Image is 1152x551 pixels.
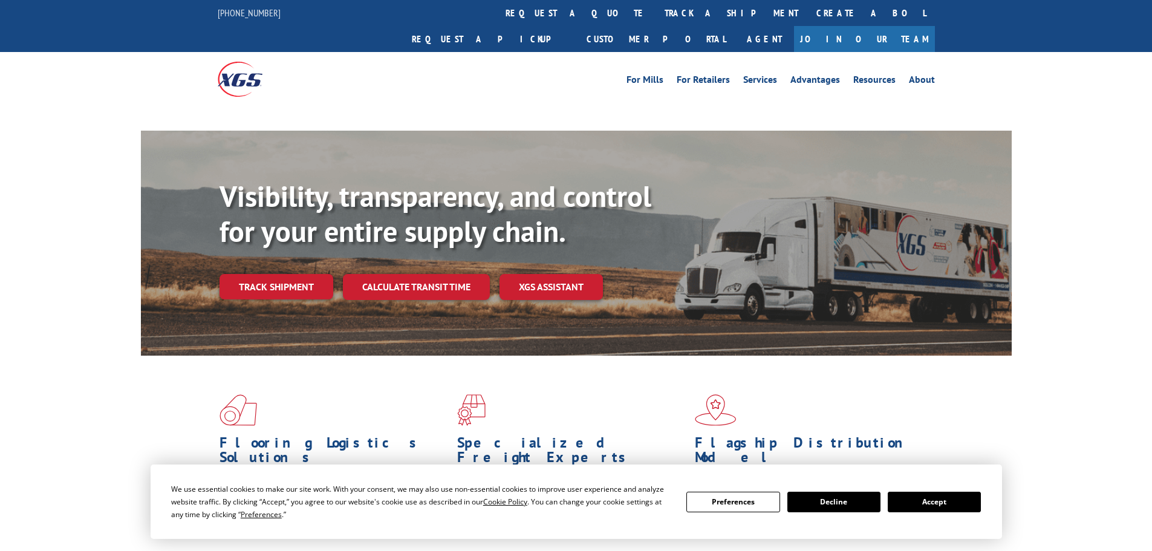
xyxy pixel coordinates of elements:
[343,274,490,300] a: Calculate transit time
[218,7,281,19] a: [PHONE_NUMBER]
[677,75,730,88] a: For Retailers
[743,75,777,88] a: Services
[794,26,935,52] a: Join Our Team
[787,492,880,512] button: Decline
[695,394,737,426] img: xgs-icon-flagship-distribution-model-red
[626,75,663,88] a: For Mills
[888,492,981,512] button: Accept
[735,26,794,52] a: Agent
[686,492,779,512] button: Preferences
[220,177,651,250] b: Visibility, transparency, and control for your entire supply chain.
[241,509,282,520] span: Preferences
[403,26,578,52] a: Request a pickup
[171,483,672,521] div: We use essential cookies to make our site work. With your consent, we may also use non-essential ...
[220,394,257,426] img: xgs-icon-total-supply-chain-intelligence-red
[578,26,735,52] a: Customer Portal
[457,394,486,426] img: xgs-icon-focused-on-flooring-red
[220,274,333,299] a: Track shipment
[695,435,923,471] h1: Flagship Distribution Model
[151,465,1002,539] div: Cookie Consent Prompt
[220,435,448,471] h1: Flooring Logistics Solutions
[500,274,603,300] a: XGS ASSISTANT
[853,75,896,88] a: Resources
[457,435,686,471] h1: Specialized Freight Experts
[790,75,840,88] a: Advantages
[483,497,527,507] span: Cookie Policy
[909,75,935,88] a: About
